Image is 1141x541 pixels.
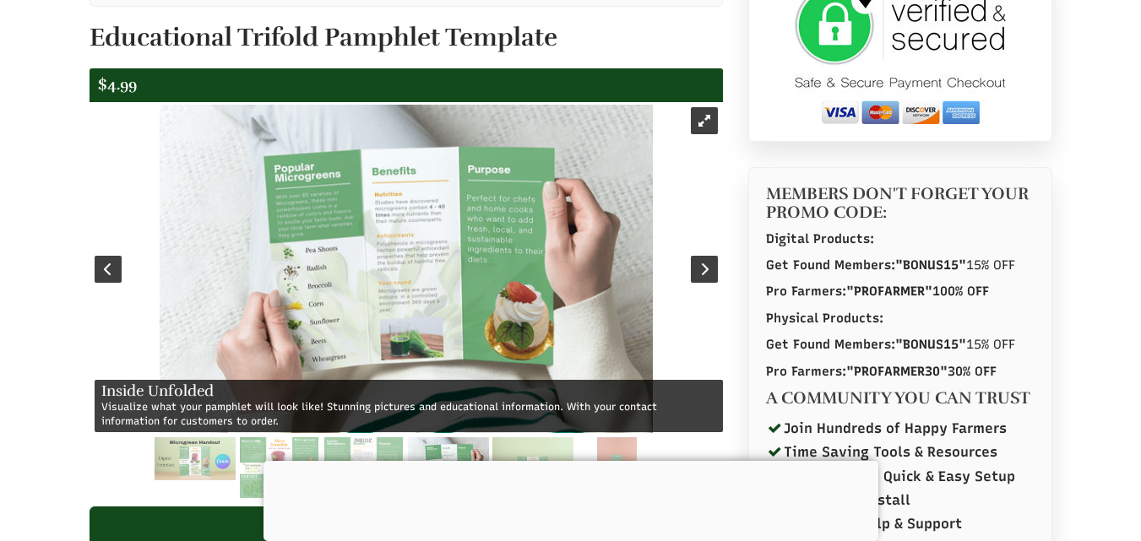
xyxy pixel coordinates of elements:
[408,437,489,491] img: aa0399c410dd3ebe89039f84672ef3da
[155,437,236,480] img: 7db4efaa395c0e0b4e527d4f496ec874
[766,336,1035,354] p: 15% OFF
[766,311,883,326] strong: Physical Products:
[895,257,966,273] span: "BONUS15"
[766,389,1035,408] h4: A COMMUNITY YOU CAN TRUST
[101,383,716,400] h4: Inside Unfolded
[766,257,966,273] strong: Get Found Members:
[160,105,653,433] img: Inside Unfolded
[766,257,1035,274] p: 15% OFF
[766,231,874,246] strong: Digital Products:
[90,24,723,51] h1: Educational Trifold Pamphlet Template
[895,337,966,352] span: "BONUS15"
[597,437,638,498] img: 3836e44a9dd3b0d1a5481f653dc3a4d3
[240,437,318,498] img: ce26851a4cc63254f45d3754f2dd2fad
[98,75,137,94] span: $4.99
[846,284,932,299] span: "PROFARMER"
[766,284,989,299] strong: Pro Farmers: 100% OFF
[766,440,1035,463] li: Time Saving Tools & Resources
[95,380,723,432] div: Visualize what your pamphlet will look like! Stunning pictures and educational information. With ...
[766,337,966,352] strong: Get Found Members:
[766,416,1035,440] li: Join Hundreds of Happy Farmers
[492,437,573,491] img: 47ec378555d3475418ca099ca9845531
[766,185,1035,222] h4: MEMBERS DON'T FORGET YOUR PROMO CODE:
[766,464,1035,488] li: Hassle-Free – Quick & Easy Setup
[766,488,1035,511] li: Nothing to Install
[846,364,948,379] span: "PROFARMER30"
[264,461,878,537] iframe: Advertisement
[324,437,403,498] img: 8d771f28054a8788031f375e730d0503
[766,364,997,379] strong: Pro Farmers: 30% OFF
[766,511,1035,535] li: Top-Rated Help & Support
